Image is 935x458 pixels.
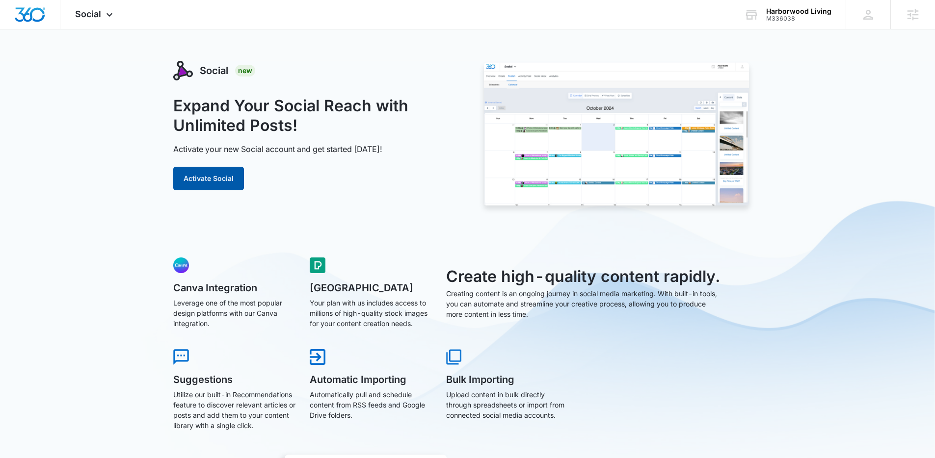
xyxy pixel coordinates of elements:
[173,96,457,135] h1: Expand Your Social Reach with Unlimited Posts!
[200,63,228,78] h3: Social
[446,265,722,288] h3: Create high-quality content rapidly.
[310,283,432,293] h5: [GEOGRAPHIC_DATA]
[235,65,255,76] div: New
[173,143,382,155] p: Activate your new Social account and get started [DATE]!
[173,375,296,384] h5: Suggestions
[446,375,569,384] h5: Bulk Importing
[446,288,722,319] p: Creating content is an ongoing journey in social media marketing. With built-in tools, you can au...
[766,15,831,22] div: account id
[766,7,831,15] div: account name
[173,283,296,293] h5: Canva Integration
[173,389,296,431] p: Utilize our built-in Recommendations feature to discover relevant articles or posts and add them ...
[310,375,432,384] h5: Automatic Importing
[75,9,101,19] span: Social
[173,298,296,329] p: Leverage one of the most popular design platforms with our Canva integration.
[310,298,432,329] p: Your plan with us includes access to millions of high-quality stock images for your content creat...
[446,389,569,420] p: Upload content in bulk directly through spreadsheets or import from connected social media accounts.
[173,167,244,190] button: Activate Social
[310,389,432,420] p: Automatically pull and schedule content from RSS feeds and Google Drive folders.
